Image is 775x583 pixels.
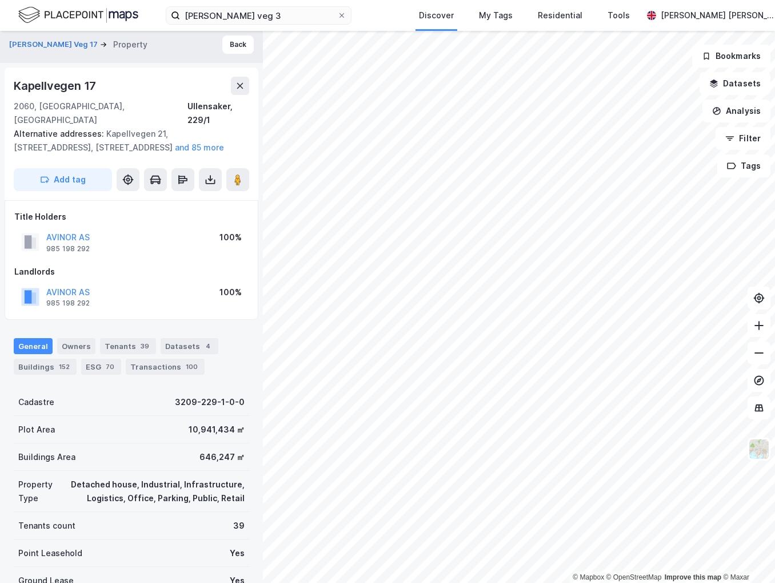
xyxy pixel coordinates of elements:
[573,573,604,581] a: Mapbox
[187,100,249,127] div: Ullensaker, 229/1
[692,45,770,68] button: Bookmarks
[138,340,151,352] div: 39
[126,359,205,375] div: Transactions
[608,9,630,22] div: Tools
[81,359,121,375] div: ESG
[718,528,775,583] iframe: Chat Widget
[18,519,75,533] div: Tenants count
[18,395,54,409] div: Cadastre
[46,244,90,253] div: 985 198 292
[180,7,337,24] input: Search by address, cadastre, landlords, tenants or people
[202,340,214,352] div: 4
[233,519,245,533] div: 39
[14,359,77,375] div: Buildings
[716,127,770,150] button: Filter
[14,265,249,279] div: Landlords
[14,100,187,127] div: 2060, [GEOGRAPHIC_DATA], [GEOGRAPHIC_DATA]
[113,38,147,51] div: Property
[14,129,106,138] span: Alternative addresses:
[175,395,245,409] div: 3209-229-1-0-0
[161,338,218,354] div: Datasets
[230,546,245,560] div: Yes
[219,231,242,244] div: 100%
[18,546,82,560] div: Point Leasehold
[57,338,95,354] div: Owners
[606,573,662,581] a: OpenStreetMap
[66,478,245,505] div: Detached house, Industrial, Infrastructure, Logistics, Office, Parking, Public, Retail
[222,35,254,54] button: Back
[14,77,98,95] div: Kapellvegen 17
[18,423,55,437] div: Plot Area
[18,450,75,464] div: Buildings Area
[14,127,240,154] div: Kapellvegen 21, [STREET_ADDRESS], [STREET_ADDRESS]
[18,5,138,25] img: logo.f888ab2527a4732fd821a326f86c7f29.svg
[18,478,53,505] div: Property Type
[748,438,770,460] img: Z
[14,168,112,191] button: Add tag
[46,299,90,308] div: 985 198 292
[199,450,245,464] div: 646,247 ㎡
[14,338,53,354] div: General
[189,423,245,437] div: 10,941,434 ㎡
[103,361,117,372] div: 70
[100,338,156,354] div: Tenants
[14,210,249,224] div: Title Holders
[57,361,72,372] div: 152
[717,154,770,177] button: Tags
[538,9,582,22] div: Residential
[700,72,770,95] button: Datasets
[661,9,775,22] div: [PERSON_NAME] [PERSON_NAME]
[479,9,513,22] div: My Tags
[702,100,770,122] button: Analysis
[9,39,100,50] button: [PERSON_NAME] Veg 17
[419,9,454,22] div: Discover
[665,573,721,581] a: Improve this map
[219,285,242,299] div: 100%
[183,361,200,372] div: 100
